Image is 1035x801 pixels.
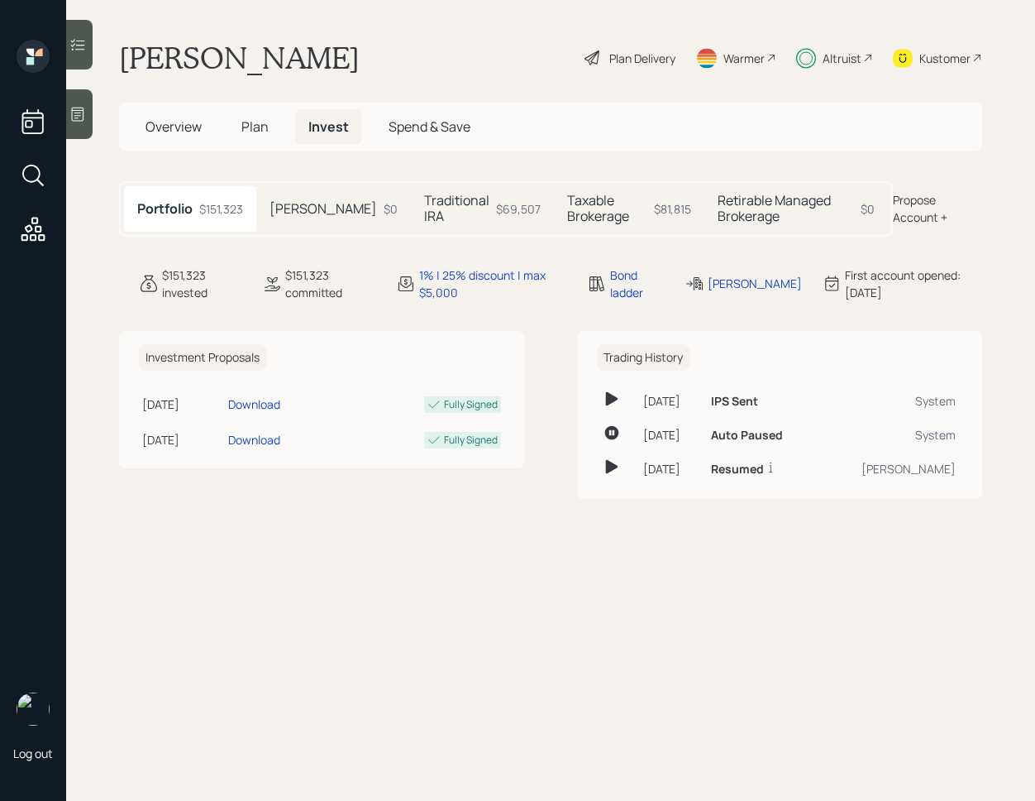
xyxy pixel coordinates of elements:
div: First account opened: [DATE] [845,266,982,301]
div: $151,323 committed [285,266,376,301]
h5: Portfolio [137,201,193,217]
div: System [825,392,956,410]
div: [PERSON_NAME] [708,275,802,292]
div: [DATE] [643,392,698,410]
div: Kustomer [919,50,971,67]
h6: Auto Paused [711,429,783,443]
div: System [825,426,956,444]
div: Propose Account + [893,191,982,226]
div: Download [228,396,280,413]
div: $0 [861,200,875,218]
h5: [PERSON_NAME] [269,201,377,217]
div: $0 [384,200,398,218]
h5: Traditional IRA [424,193,489,224]
div: Bond ladder [610,266,665,301]
h6: Trading History [597,344,689,372]
div: [DATE] [142,431,222,448]
div: $151,323 [199,200,243,218]
h5: Retirable Managed Brokerage [718,193,855,224]
div: [DATE] [142,396,222,413]
h5: Taxable Brokerage [567,193,647,224]
div: 1% | 25% discount | max $5,000 [419,266,568,301]
h1: [PERSON_NAME] [119,40,360,76]
div: Plan Delivery [609,50,675,67]
div: Altruist [823,50,861,67]
img: retirable_logo.png [17,693,50,726]
div: Download [228,431,280,448]
h6: Investment Proposals [139,344,266,372]
h6: IPS Sent [711,395,758,409]
div: $81,815 [654,200,691,218]
div: $151,323 invested [162,266,242,301]
div: Warmer [723,50,765,67]
div: [DATE] [643,460,698,477]
div: Fully Signed [444,397,498,412]
div: Fully Signed [444,433,498,448]
span: Invest [308,118,349,136]
div: Log out [13,746,53,761]
div: [DATE] [643,426,698,444]
div: $69,507 [496,200,541,218]
div: [PERSON_NAME] [825,460,956,477]
span: Spend & Save [389,118,470,136]
h6: Resumed [711,463,764,477]
span: Plan [241,118,269,136]
span: Overview [145,118,202,136]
